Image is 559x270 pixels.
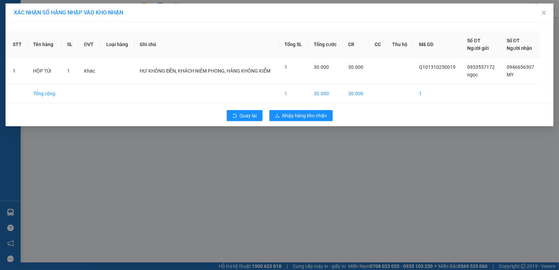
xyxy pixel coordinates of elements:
button: rollbackQuay lại [227,110,262,121]
span: Q101310250019 [419,64,455,70]
button: Close [534,3,553,23]
td: 1 [7,58,28,84]
span: 0933557172 [467,64,495,70]
td: 1 [413,84,462,103]
li: Hotline: 1900 8153 [64,25,288,34]
td: Khác [78,58,101,84]
td: Tổng cộng [28,84,62,103]
span: 1 [67,68,70,74]
th: Ghi chú [134,31,279,58]
img: logo.jpg [9,9,43,43]
td: 1 [279,84,308,103]
li: [STREET_ADDRESS][PERSON_NAME]. [GEOGRAPHIC_DATA], Tỉnh [GEOGRAPHIC_DATA] [64,17,288,25]
span: download [275,113,280,119]
th: Mã GD [413,31,462,58]
span: XÁC NHẬN SỐ HÀNG NHẬP VÀO KHO NHẬN [14,9,123,16]
th: STT [7,31,28,58]
th: Tổng cước [308,31,343,58]
span: 30.000 [314,64,329,70]
th: Loại hàng [101,31,134,58]
span: HƯ KHÔNG ĐỀN, KHÁCH NIÊM PHONG, HÀNG KHÔNG KIỂM [140,68,270,74]
th: SL [62,31,78,58]
span: ngọc [467,72,478,77]
th: CR [343,31,369,58]
span: close [541,10,547,15]
th: ĐVT [78,31,101,58]
td: 30.000 [343,84,369,103]
span: MY [507,72,514,77]
span: 30.000 [348,64,363,70]
span: Quay lại [240,112,257,119]
span: 1 [284,64,287,70]
th: Tên hàng [28,31,62,58]
span: Số ĐT [467,38,481,43]
b: GỬI : PV Trảng Bàng [9,50,94,61]
span: Số ĐT [507,38,520,43]
span: Nhập hàng kho nhận [282,112,327,119]
span: Người nhận [507,45,532,51]
span: 0946656307 [507,64,534,70]
th: CC [369,31,387,58]
span: rollback [232,113,237,119]
td: HỘP TÚI [28,58,62,84]
td: 30.000 [308,84,343,103]
th: Thu hộ [387,31,413,58]
th: Tổng SL [279,31,308,58]
span: Người gửi [467,45,489,51]
button: downloadNhập hàng kho nhận [269,110,333,121]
